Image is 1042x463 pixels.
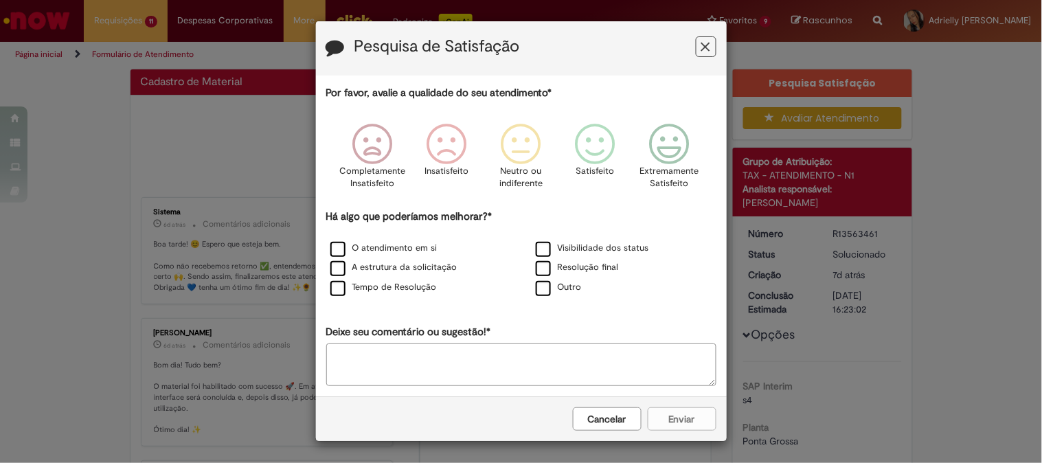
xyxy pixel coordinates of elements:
[573,407,642,431] button: Cancelar
[326,86,552,100] label: Por favor, avalie a qualidade do seu atendimento*
[536,281,582,294] label: Outro
[560,113,631,207] div: Satisfeito
[354,38,520,56] label: Pesquisa de Satisfação
[536,261,619,274] label: Resolução final
[424,165,468,178] p: Insatisfeito
[486,113,556,207] div: Neutro ou indiferente
[330,261,457,274] label: A estrutura da solicitação
[330,242,438,255] label: O atendimento em si
[326,210,716,298] div: Há algo que poderíamos melhorar?*
[496,165,545,190] p: Neutro ou indiferente
[326,325,491,339] label: Deixe seu comentário ou sugestão!*
[337,113,407,207] div: Completamente Insatisfeito
[635,113,705,207] div: Extremamente Satisfeito
[411,113,482,207] div: Insatisfeito
[640,165,699,190] p: Extremamente Satisfeito
[576,165,615,178] p: Satisfeito
[330,281,437,294] label: Tempo de Resolução
[536,242,649,255] label: Visibilidade dos status
[339,165,405,190] p: Completamente Insatisfeito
